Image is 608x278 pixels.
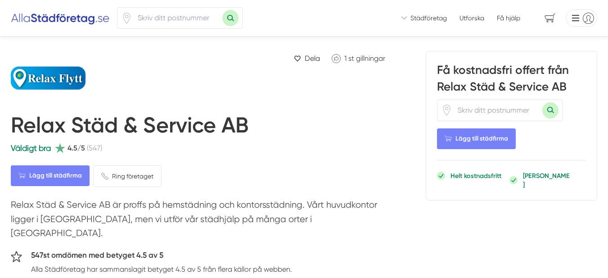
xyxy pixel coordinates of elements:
span: st gillningar [348,54,385,63]
span: 4.5/5 [68,142,85,154]
img: Alla Städföretag [11,11,110,25]
span: Städföretag [410,14,447,23]
p: Helt kostnadsfritt [450,171,501,180]
button: Sök med postnummer [222,10,239,26]
span: Klicka för att använda din position. [441,105,452,116]
a: Ring företaget [93,165,162,187]
input: Skriv ditt postnummer [132,8,222,28]
span: (547) [87,142,102,154]
: Lägg till städfirma [11,165,90,186]
svg: Pin / Karta [121,13,132,24]
span: Klicka för att använda din position. [121,13,132,24]
: Lägg till städfirma [437,128,516,149]
button: Sök med postnummer [542,102,558,118]
input: Skriv ditt postnummer [452,100,542,121]
a: Klicka för att gilla Relax Städ & Service AB [327,51,390,66]
p: [PERSON_NAME] [523,171,571,189]
h1: Relax Städ & Service AB [11,112,248,142]
a: Utforska [459,14,484,23]
p: Alla Städföretag har sammanslagit betyget 4.5 av 5 från flera källor på webben. [31,264,292,275]
span: navigation-cart [538,10,562,26]
p: Relax Städ & Service AB är proffs på hemstädning och kontorsstädning. Vårt huvudkontor ligger i [... [11,198,390,245]
span: Dela [305,53,320,64]
svg: Pin / Karta [441,105,452,116]
span: 1 [344,54,347,63]
h3: Få kostnadsfri offert från Relax Städ & Service AB [437,62,586,99]
img: Relax Städ & Service AB logotyp [11,51,110,105]
span: Ring företaget [112,171,153,181]
a: Dela [290,51,324,66]
span: Få hjälp [497,14,520,23]
span: Väldigt bra [11,143,51,153]
h5: 547st omdömen med betyget 4.5 av 5 [31,249,292,264]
